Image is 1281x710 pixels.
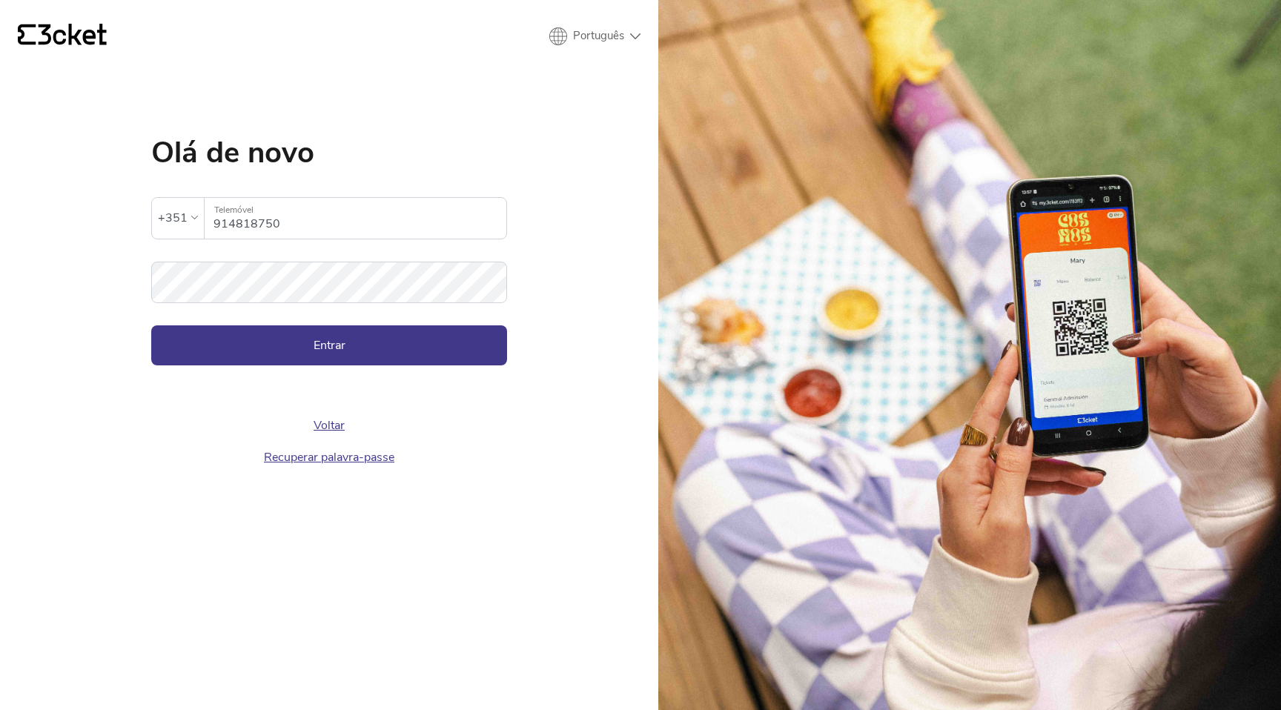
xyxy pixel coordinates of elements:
[18,24,107,49] a: {' '}
[158,207,188,229] div: +351
[151,262,507,286] label: Palavra-passe
[314,417,345,434] a: Voltar
[264,449,394,465] a: Recuperar palavra-passe
[151,325,507,365] button: Entrar
[213,198,506,239] input: Telemóvel
[151,138,507,167] h1: Olá de novo
[205,198,506,222] label: Telemóvel
[18,24,36,45] g: {' '}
